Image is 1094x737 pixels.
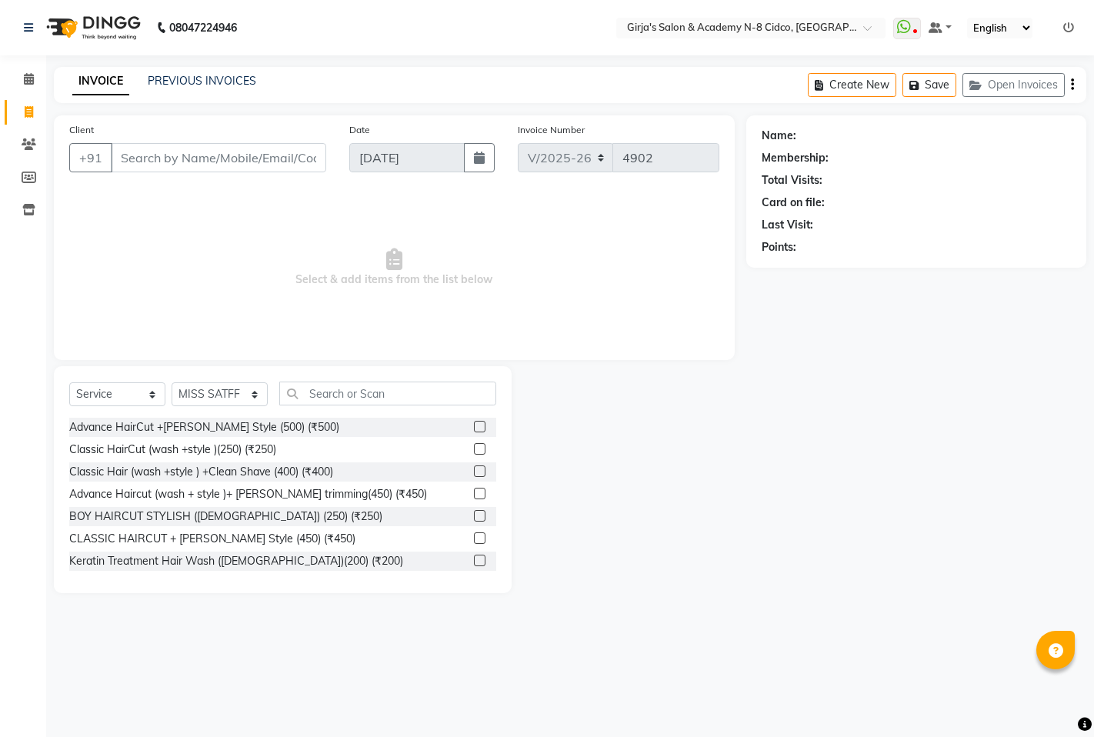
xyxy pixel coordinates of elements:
[349,123,370,137] label: Date
[69,486,427,502] div: Advance Haircut (wash + style )+ [PERSON_NAME] trimming(450) (₹450)
[148,74,256,88] a: PREVIOUS INVOICES
[69,123,94,137] label: Client
[762,150,829,166] div: Membership:
[762,195,825,211] div: Card on file:
[169,6,237,49] b: 08047224946
[962,73,1065,97] button: Open Invoices
[69,419,339,435] div: Advance HairCut +[PERSON_NAME] Style (500) (₹500)
[69,143,112,172] button: +91
[72,68,129,95] a: INVOICE
[39,6,145,49] img: logo
[69,442,276,458] div: Classic HairCut (wash +style )(250) (₹250)
[762,172,822,188] div: Total Visits:
[111,143,326,172] input: Search by Name/Mobile/Email/Code
[762,217,813,233] div: Last Visit:
[518,123,585,137] label: Invoice Number
[279,382,496,405] input: Search or Scan
[1029,675,1079,722] iframe: chat widget
[69,191,719,345] span: Select & add items from the list below
[69,509,382,525] div: BOY HAIRCUT STYLISH ([DEMOGRAPHIC_DATA]) (250) (₹250)
[69,464,333,480] div: Classic Hair (wash +style ) +Clean Shave (400) (₹400)
[69,553,403,569] div: Keratin Treatment Hair Wash ([DEMOGRAPHIC_DATA])(200) (₹200)
[808,73,896,97] button: Create New
[762,128,796,144] div: Name:
[902,73,956,97] button: Save
[762,239,796,255] div: Points:
[69,531,355,547] div: CLASSIC HAIRCUT + [PERSON_NAME] Style (450) (₹450)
